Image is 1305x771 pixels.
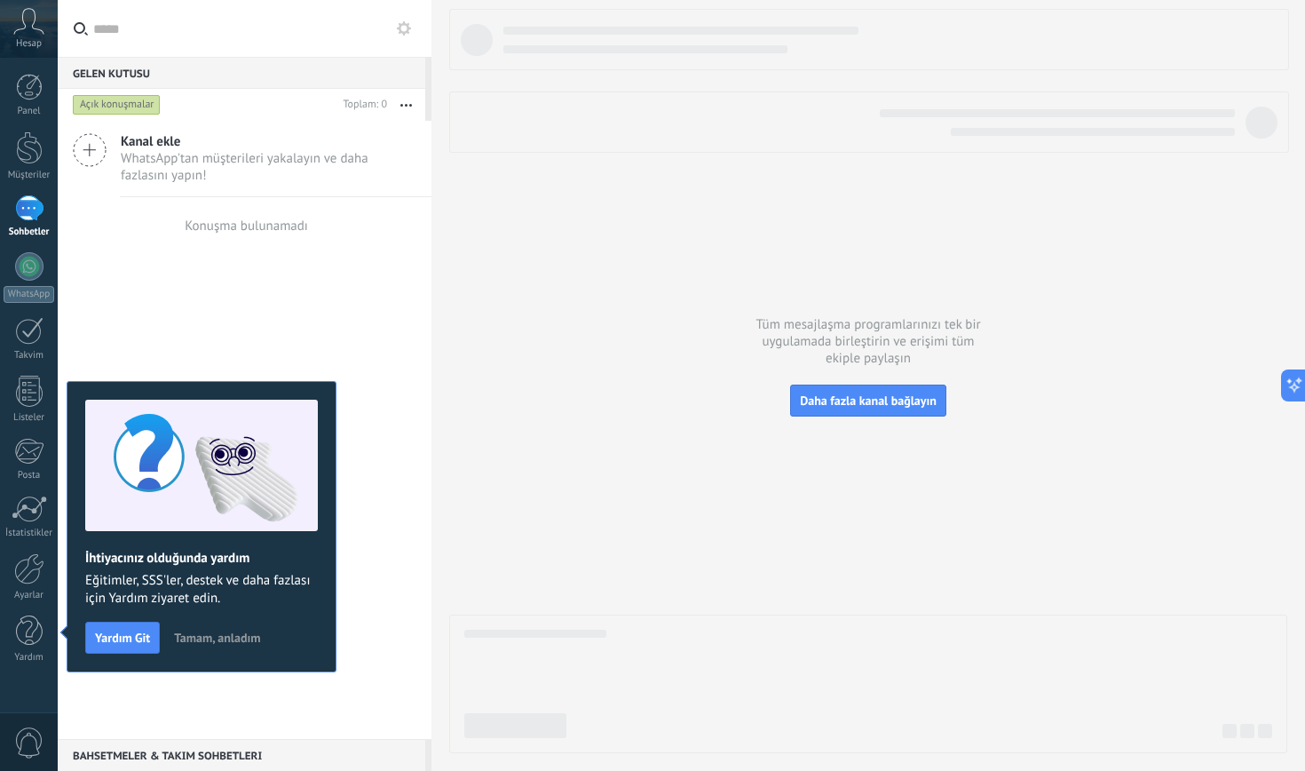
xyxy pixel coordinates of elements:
div: Gelen Kutusu [58,57,425,89]
h2: İhtiyacınız olduğunda yardım [85,550,318,567]
div: Takvim [4,350,55,362]
div: Listeler [4,412,55,424]
div: Panel [4,106,55,117]
span: WhatsApp'tan müşterileri yakalayın ve daha fazlasını yapın! [121,150,416,184]
span: Yardım Git [95,632,150,644]
div: Bahsetmeler & Takım sohbetleri [58,739,425,771]
button: Tamam, anladım [166,624,268,651]
div: İstatistikler [4,528,55,539]
div: Yardım [4,652,55,664]
span: Daha fazla kanal bağlayın [800,393,937,409]
span: Tamam, anladım [174,632,260,644]
div: Konuşma bulunamadı [185,218,308,234]
div: WhatsApp [4,286,54,303]
div: Müşteriler [4,170,55,181]
div: Sohbetler [4,227,55,238]
div: Ayarlar [4,590,55,601]
div: Toplam: 0 [336,96,387,114]
span: Kanal ekle [121,133,416,150]
span: Hesap [16,38,42,50]
button: Daha fazla kanal bağlayın [790,385,946,417]
div: Açık konuşmalar [73,94,161,115]
button: Yardım Git [85,622,160,654]
span: Eğitimler, SSS'ler, destek ve daha fazlası için Yardım ziyaret edin. [85,572,318,608]
div: Posta [4,470,55,481]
